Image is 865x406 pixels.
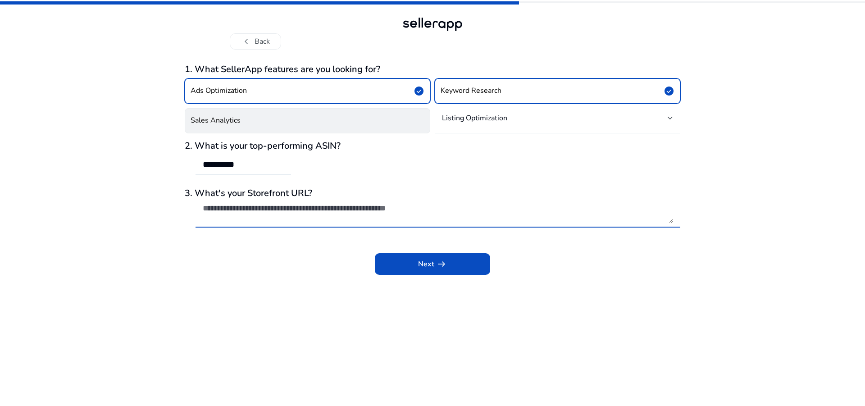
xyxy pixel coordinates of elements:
[664,86,674,96] span: check_circle
[441,87,501,95] h4: Keyword Research
[191,116,241,125] h4: Sales Analytics
[185,108,430,133] button: Sales Analytics
[414,86,424,96] span: check_circle
[418,259,447,269] span: Next
[436,259,447,269] span: arrow_right_alt
[375,253,490,275] button: Nextarrow_right_alt
[442,114,507,123] h4: Listing Optimization
[191,87,247,95] h4: Ads Optimization
[230,33,281,50] button: chevron_leftBack
[185,188,680,199] h3: 3. What's your Storefront URL?
[185,141,680,151] h3: 2. What is your top-performing ASIN?
[241,36,252,47] span: chevron_left
[185,64,680,75] h3: 1. What SellerApp features are you looking for?
[185,78,430,104] button: Ads Optimizationcheck_circle
[435,78,680,104] button: Keyword Researchcheck_circle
